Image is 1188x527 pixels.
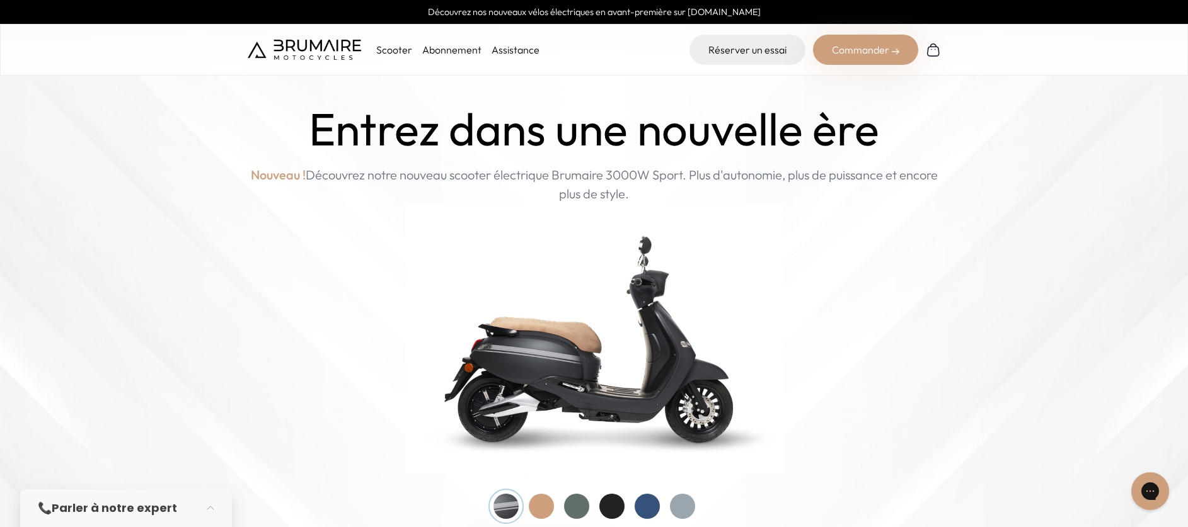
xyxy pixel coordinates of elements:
iframe: Gorgias live chat messenger [1125,468,1175,514]
a: Réserver un essai [689,35,805,65]
div: Commander [813,35,918,65]
img: Panier [926,42,941,57]
img: right-arrow-2.png [892,48,899,55]
a: Abonnement [422,43,482,56]
p: Scooter [376,42,412,57]
a: Assistance [492,43,539,56]
h1: Entrez dans une nouvelle ère [309,103,879,156]
p: Découvrez notre nouveau scooter électrique Brumaire 3000W Sport. Plus d'autonomie, plus de puissa... [248,166,941,203]
span: Nouveau ! [251,166,306,184]
img: Brumaire Motocycles [248,40,361,60]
